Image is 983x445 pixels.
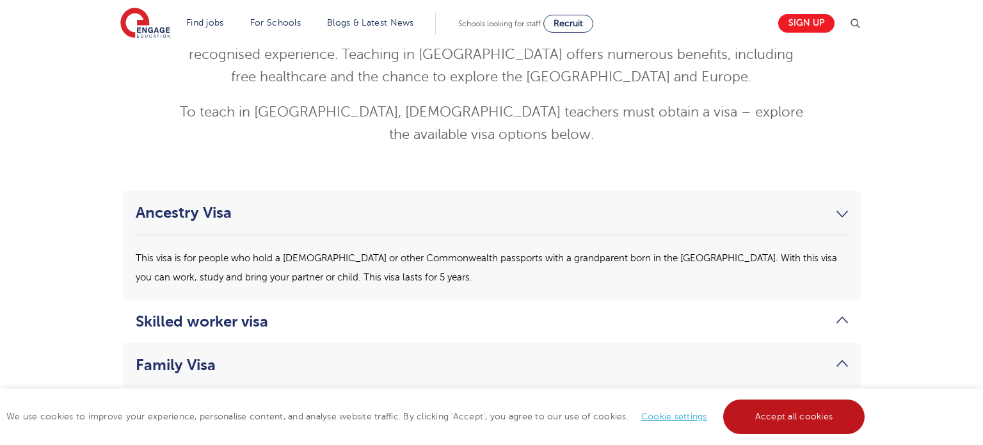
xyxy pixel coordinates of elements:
a: Blogs & Latest News [327,18,414,28]
a: Skilled worker visa [136,312,848,330]
span: Schools looking for staff [458,19,541,28]
span: Recruit [554,19,583,28]
a: Recruit [543,15,593,33]
a: Sign up [778,14,835,33]
a: Ancestry Visa [136,204,848,222]
span: We use cookies to improve your experience, personalise content, and analyse website traffic. By c... [6,412,868,421]
a: For Schools [250,18,301,28]
a: Family Visa [136,356,848,374]
a: Accept all cookies [723,400,865,434]
img: Engage Education [120,8,170,40]
a: Find jobs [186,18,224,28]
a: Cookie settings [641,412,707,421]
p: To teach in [GEOGRAPHIC_DATA], [DEMOGRAPHIC_DATA] teachers must obtain a visa – explore the avail... [178,101,806,146]
span: This visa is for people who hold a [DEMOGRAPHIC_DATA] or other Commonwealth passports with a gran... [136,253,837,282]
